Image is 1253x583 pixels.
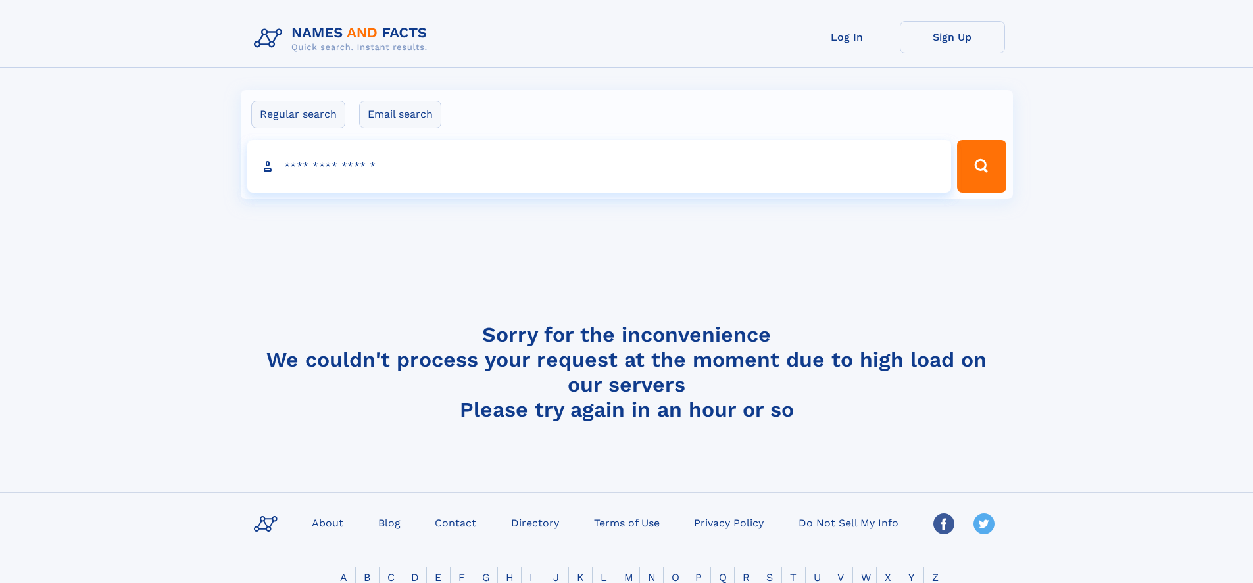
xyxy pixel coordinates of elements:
img: Twitter [973,513,995,534]
h4: Sorry for the inconvenience We couldn't process your request at the moment due to high load on ou... [249,322,1005,422]
a: Sign Up [900,21,1005,53]
a: Contact [430,513,481,532]
input: search input [247,140,952,193]
a: Terms of Use [589,513,665,532]
a: Log In [795,21,900,53]
img: Logo Names and Facts [249,21,438,57]
a: About [307,513,349,532]
button: Search Button [957,140,1006,193]
label: Regular search [251,101,345,128]
a: Do Not Sell My Info [793,513,904,532]
a: Privacy Policy [689,513,769,532]
a: Blog [373,513,406,532]
label: Email search [359,101,441,128]
img: Facebook [933,513,954,534]
a: Directory [506,513,564,532]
